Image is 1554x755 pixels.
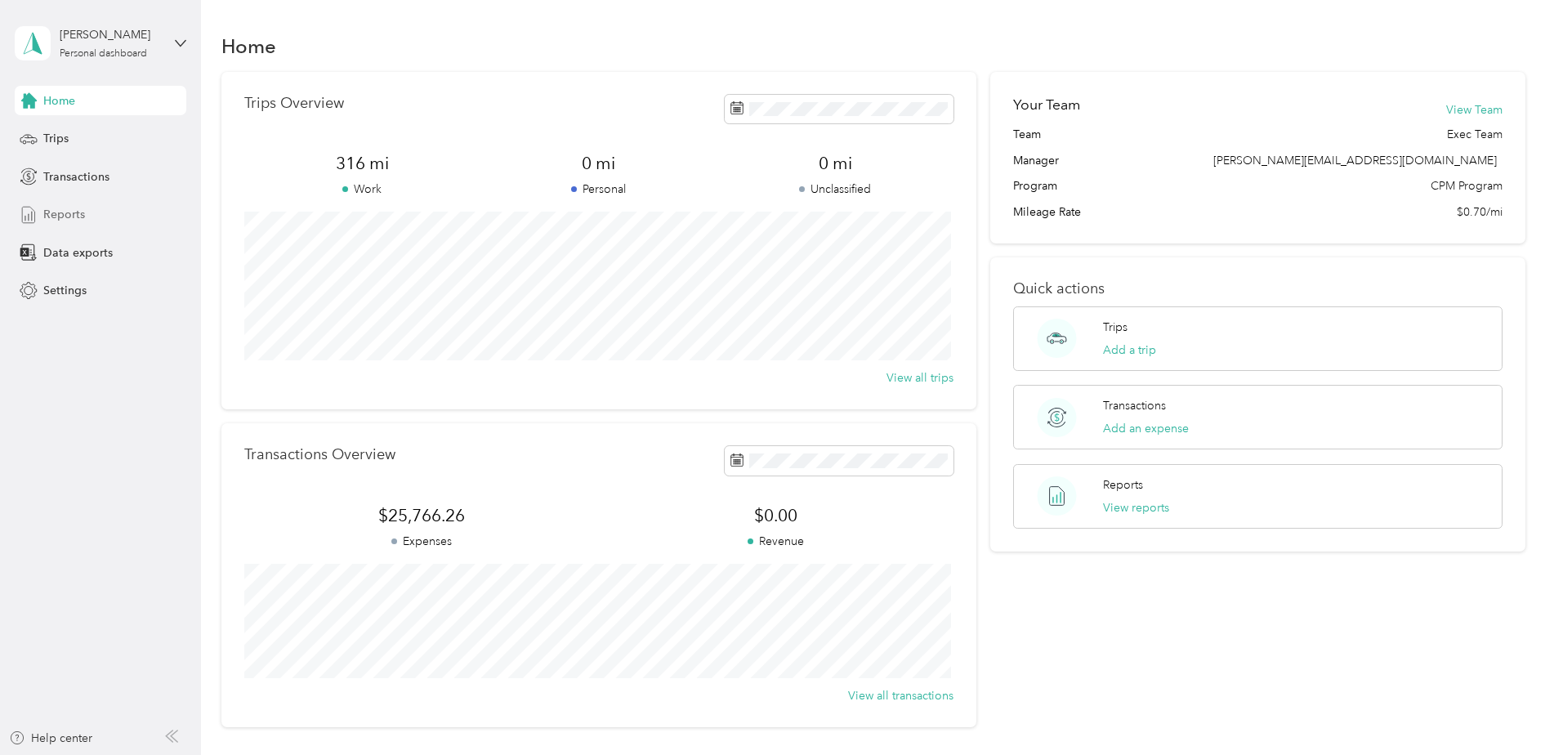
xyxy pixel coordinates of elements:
[886,369,953,386] button: View all trips
[244,95,344,112] p: Trips Overview
[244,533,599,550] p: Expenses
[599,504,953,527] span: $0.00
[244,446,395,463] p: Transactions Overview
[43,282,87,299] span: Settings
[9,730,92,747] button: Help center
[43,206,85,223] span: Reports
[1103,342,1156,359] button: Add a trip
[1213,154,1497,168] span: [PERSON_NAME][EMAIL_ADDRESS][DOMAIN_NAME]
[1431,177,1503,194] span: CPM Program
[480,152,717,175] span: 0 mi
[1013,280,1503,297] p: Quick actions
[43,168,109,185] span: Transactions
[1103,319,1128,336] p: Trips
[1446,101,1503,118] button: View Team
[244,504,599,527] span: $25,766.26
[60,26,162,43] div: [PERSON_NAME]
[43,130,69,147] span: Trips
[1013,95,1080,115] h2: Your Team
[1013,177,1057,194] span: Program
[1103,397,1166,414] p: Transactions
[244,181,480,198] p: Work
[244,152,480,175] span: 316 mi
[599,533,953,550] p: Revenue
[1013,203,1081,221] span: Mileage Rate
[1457,203,1503,221] span: $0.70/mi
[1103,499,1169,516] button: View reports
[60,49,147,59] div: Personal dashboard
[1462,663,1554,755] iframe: Everlance-gr Chat Button Frame
[848,687,953,704] button: View all transactions
[480,181,717,198] p: Personal
[717,152,953,175] span: 0 mi
[43,92,75,109] span: Home
[1103,476,1143,494] p: Reports
[1013,152,1059,169] span: Manager
[1013,126,1041,143] span: Team
[221,38,276,55] h1: Home
[717,181,953,198] p: Unclassified
[1103,420,1189,437] button: Add an expense
[43,244,113,261] span: Data exports
[1447,126,1503,143] span: Exec Team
